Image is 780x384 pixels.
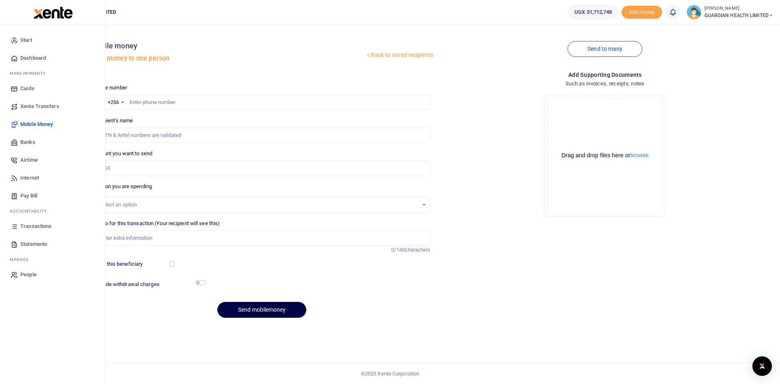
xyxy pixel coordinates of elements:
[20,174,39,182] span: Internet
[14,256,29,263] span: anage
[6,31,99,49] a: Start
[217,302,306,318] button: Send mobilemoney
[565,5,621,20] li: Wallet ballance
[6,205,99,217] li: Ac
[20,240,48,248] span: Statements
[6,80,99,98] a: Cards
[6,253,99,266] li: M
[93,161,430,176] input: UGX
[20,36,32,44] span: Start
[752,356,772,376] div: Open Intercom Messenger
[6,133,99,151] a: Banks
[548,152,662,159] div: Drag and drop files here or
[6,98,99,115] a: Xente Transfers
[704,5,773,12] small: [PERSON_NAME]
[93,128,430,143] input: MTN & Airtel numbers are validated
[20,192,37,200] span: Pay Bill
[6,235,99,253] a: Statements
[622,6,662,19] span: Add money
[20,102,59,111] span: Xente Transfers
[6,151,99,169] a: Airtime
[391,247,405,253] span: 0/140
[630,152,648,158] button: browse
[6,217,99,235] a: Transactions
[6,67,99,80] li: M
[687,5,701,20] img: profile-user
[90,54,365,63] h5: Send money to one person
[93,230,430,246] input: Enter extra information
[20,120,53,128] span: Mobile Money
[93,84,127,92] label: Phone number
[365,48,433,63] a: Back to saved recipients
[568,5,618,20] a: UGX 31,712,748
[568,41,642,57] a: Send to many
[100,201,418,209] div: Select an option
[14,70,45,76] span: ake Payments
[6,49,99,67] a: Dashboard
[622,9,662,15] a: Add money
[93,150,152,158] label: Amount you want to send
[20,271,37,279] span: People
[6,115,99,133] a: Mobile Money
[94,281,202,288] h6: Include withdrawal charges
[16,208,47,214] span: countability
[93,95,430,110] input: Enter phone number
[93,182,152,191] label: Reason you are spending
[93,117,133,125] label: Recipient's name
[108,98,119,106] div: +256
[20,85,35,93] span: Cards
[20,156,38,164] span: Airtime
[20,54,46,62] span: Dashboard
[94,260,143,268] label: Save this beneficiary
[622,6,662,19] li: Toup your wallet
[94,95,126,110] div: Uganda: +256
[32,9,73,15] a: logo-small logo-large logo-large
[687,5,773,20] a: profile-user [PERSON_NAME] GUARDIAN HEALTH LIMITED
[20,222,52,230] span: Transactions
[6,169,99,187] a: Internet
[6,266,99,284] a: People
[90,41,365,50] h4: Mobile money
[6,187,99,205] a: Pay Bill
[704,12,773,19] span: GUARDIAN HEALTH LIMITED
[437,79,773,88] h4: Such as invoices, receipts, notes
[20,138,35,146] span: Banks
[405,247,430,253] span: characters
[93,219,220,228] label: Memo for this transaction (Your recipient will see this)
[574,8,612,16] span: UGX 31,712,748
[437,70,773,79] h4: Add supporting Documents
[544,95,666,217] div: File Uploader
[33,7,73,19] img: logo-large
